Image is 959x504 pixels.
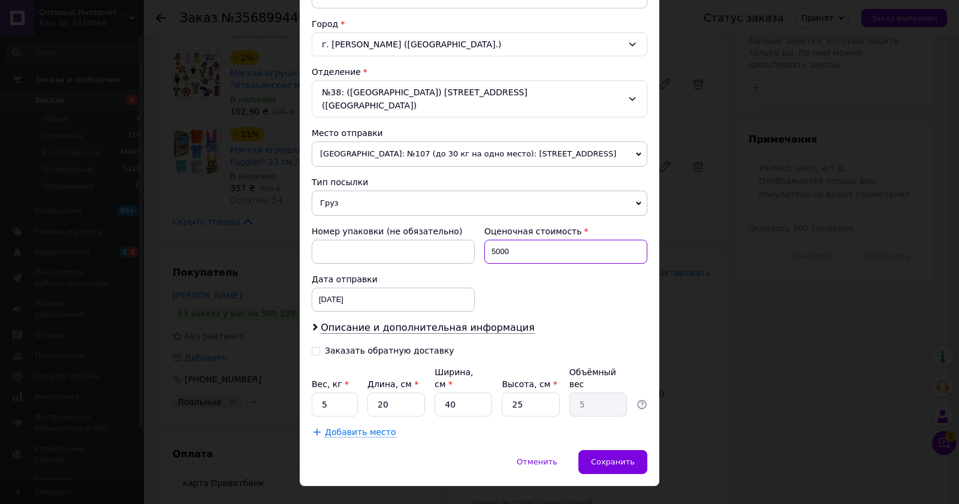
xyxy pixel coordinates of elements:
span: Место отправки [312,128,383,138]
div: Город [312,18,647,30]
label: Ширина, см [435,367,473,389]
span: Сохранить [591,457,635,466]
div: Номер упаковки (не обязательно) [312,225,475,237]
div: Оценочная стоимость [484,225,647,237]
label: Высота, см [502,379,557,389]
div: Заказать обратную доставку [325,346,454,356]
span: Отменить [517,457,557,466]
div: Объёмный вес [569,366,627,390]
div: №38: ([GEOGRAPHIC_DATA]) [STREET_ADDRESS] ([GEOGRAPHIC_DATA]) [312,80,647,117]
div: г. [PERSON_NAME] ([GEOGRAPHIC_DATA].) [312,32,647,56]
span: Тип посылки [312,177,368,187]
span: Добавить место [325,427,396,437]
label: Вес, кг [312,379,349,389]
div: Отделение [312,66,647,78]
span: Описание и дополнительная информация [321,322,535,334]
span: Груз [312,191,647,216]
span: [GEOGRAPHIC_DATA]: №107 (до 30 кг на одно место): [STREET_ADDRESS] [312,141,647,167]
div: Дата отправки [312,273,475,285]
label: Длина, см [367,379,418,389]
